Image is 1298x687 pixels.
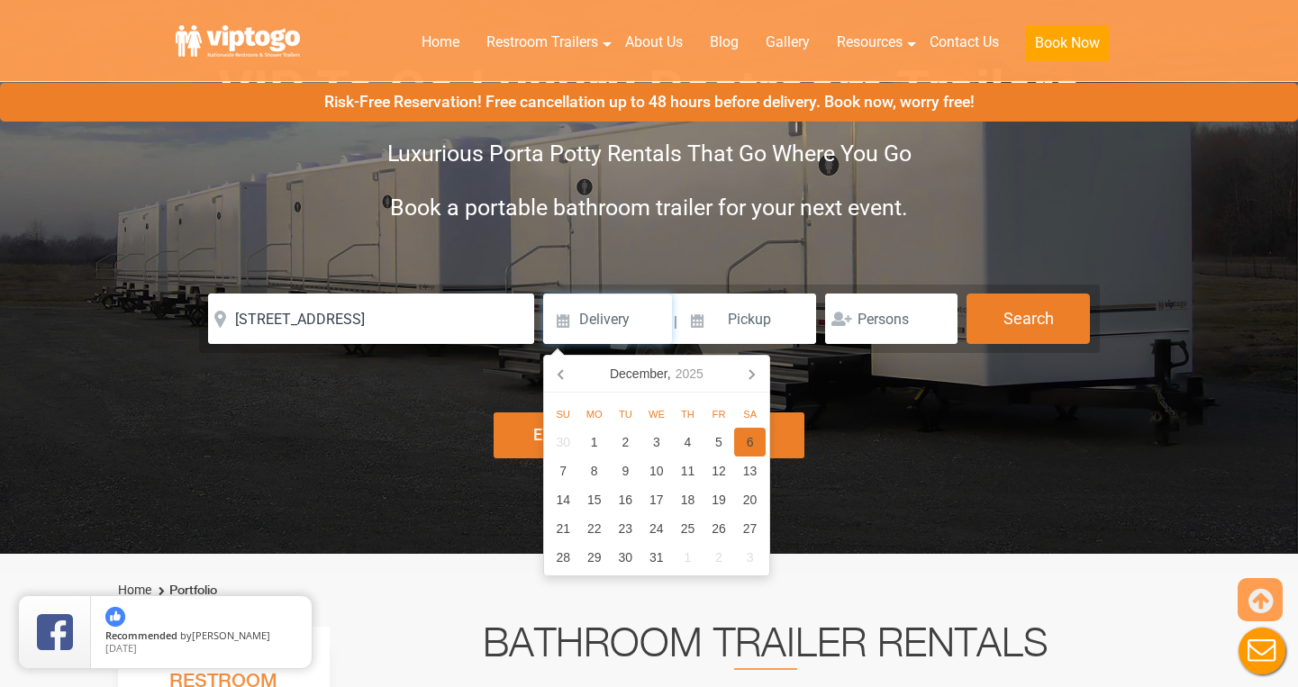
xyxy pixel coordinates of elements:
[548,428,579,456] div: 30
[734,514,766,543] div: 27
[641,456,673,485] div: 10
[1026,25,1109,61] button: Book Now
[641,485,673,514] div: 17
[672,514,703,543] div: 25
[543,294,672,344] input: Delivery
[703,428,735,456] div: 5
[548,485,579,514] div: 14
[734,403,766,425] div: Sa
[208,294,534,344] input: Where do you need your restroom?
[387,140,912,167] span: Luxurious Porta Potty Rentals That Go Where You Go
[967,294,1090,344] button: Search
[105,630,297,643] span: by
[610,456,641,485] div: 9
[578,428,610,456] div: 1
[610,543,641,572] div: 30
[703,543,735,572] div: 2
[578,514,610,543] div: 22
[703,403,735,425] div: Fr
[105,641,137,655] span: [DATE]
[154,580,217,601] li: Portfolio
[610,485,641,514] div: 16
[641,428,673,456] div: 3
[548,403,579,425] div: Su
[680,294,817,344] input: Pickup
[610,428,641,456] div: 2
[752,23,823,62] a: Gallery
[672,485,703,514] div: 18
[548,456,579,485] div: 7
[825,294,958,344] input: Persons
[674,294,677,351] span: |
[734,543,766,572] div: 3
[734,485,766,514] div: 20
[672,428,703,456] div: 4
[1226,615,1298,687] button: Live Chat
[641,543,673,572] div: 31
[641,403,673,425] div: We
[641,514,673,543] div: 24
[118,583,151,597] a: Home
[916,23,1012,62] a: Contact Us
[612,23,696,62] a: About Us
[823,23,916,62] a: Resources
[610,514,641,543] div: 23
[672,543,703,572] div: 1
[494,412,805,458] div: Explore Restroom Trailers
[578,485,610,514] div: 15
[603,359,711,388] div: December,
[37,614,73,650] img: Review Rating
[192,628,270,642] span: [PERSON_NAME]
[390,194,908,221] span: Book a portable bathroom trailer for your next event.
[354,627,1177,670] h2: Bathroom Trailer Rentals
[676,363,703,384] i: 2025
[703,514,735,543] div: 26
[408,23,473,62] a: Home
[105,628,177,642] span: Recommended
[672,403,703,425] div: Th
[734,428,766,456] div: 6
[703,456,735,485] div: 12
[610,403,641,425] div: Tu
[578,456,610,485] div: 8
[672,456,703,485] div: 11
[703,485,735,514] div: 19
[734,456,766,485] div: 13
[1012,23,1122,72] a: Book Now
[473,23,612,62] a: Restroom Trailers
[548,543,579,572] div: 28
[578,543,610,572] div: 29
[578,403,610,425] div: Mo
[548,514,579,543] div: 21
[105,607,125,627] img: thumbs up icon
[696,23,752,62] a: Blog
